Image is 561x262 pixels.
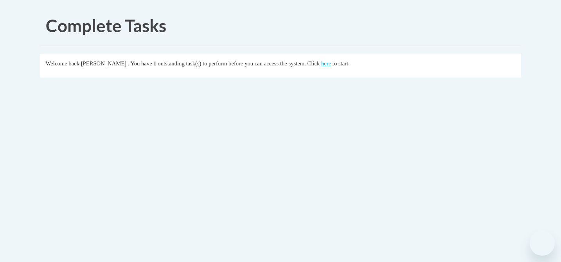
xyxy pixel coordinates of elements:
[333,60,350,67] span: to start.
[46,60,79,67] span: Welcome back
[158,60,320,67] span: outstanding task(s) to perform before you can access the system. Click
[321,60,331,67] a: here
[81,60,126,67] span: [PERSON_NAME]
[46,15,166,36] span: Complete Tasks
[128,60,152,67] span: . You have
[153,60,156,67] span: 1
[530,231,555,256] iframe: Button to launch messaging window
